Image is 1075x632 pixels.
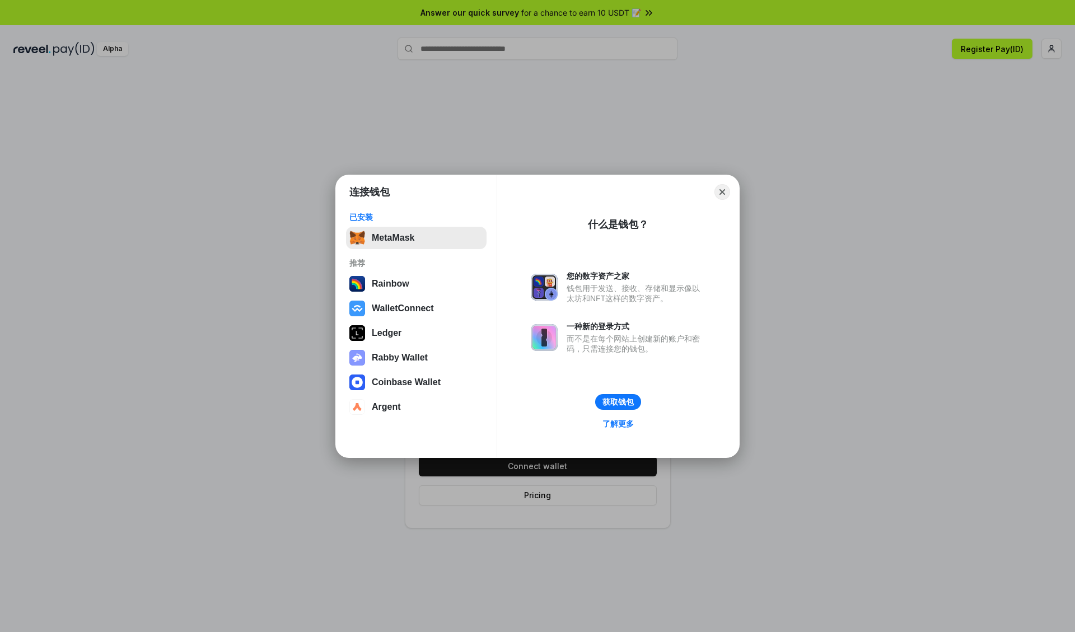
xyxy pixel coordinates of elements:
[531,274,558,301] img: svg+xml,%3Csvg%20xmlns%3D%22http%3A%2F%2Fwww.w3.org%2F2000%2Fsvg%22%20fill%3D%22none%22%20viewBox...
[349,301,365,316] img: svg+xml,%3Csvg%20width%3D%2228%22%20height%3D%2228%22%20viewBox%3D%220%200%2028%2028%22%20fill%3D...
[346,347,487,369] button: Rabby Wallet
[567,271,705,281] div: 您的数字资产之家
[349,212,483,222] div: 已安装
[595,394,641,410] button: 获取钱包
[596,416,641,431] a: 了解更多
[714,184,730,200] button: Close
[349,325,365,341] img: svg+xml,%3Csvg%20xmlns%3D%22http%3A%2F%2Fwww.w3.org%2F2000%2Fsvg%22%20width%3D%2228%22%20height%3...
[531,324,558,351] img: svg+xml,%3Csvg%20xmlns%3D%22http%3A%2F%2Fwww.w3.org%2F2000%2Fsvg%22%20fill%3D%22none%22%20viewBox...
[349,399,365,415] img: svg+xml,%3Csvg%20width%3D%2228%22%20height%3D%2228%22%20viewBox%3D%220%200%2028%2028%22%20fill%3D...
[602,419,634,429] div: 了解更多
[372,303,434,313] div: WalletConnect
[346,371,487,394] button: Coinbase Wallet
[372,402,401,412] div: Argent
[346,297,487,320] button: WalletConnect
[346,396,487,418] button: Argent
[372,328,401,338] div: Ledger
[349,230,365,246] img: svg+xml,%3Csvg%20fill%3D%22none%22%20height%3D%2233%22%20viewBox%3D%220%200%2035%2033%22%20width%...
[346,227,487,249] button: MetaMask
[372,377,441,387] div: Coinbase Wallet
[349,350,365,366] img: svg+xml,%3Csvg%20xmlns%3D%22http%3A%2F%2Fwww.w3.org%2F2000%2Fsvg%22%20fill%3D%22none%22%20viewBox...
[349,374,365,390] img: svg+xml,%3Csvg%20width%3D%2228%22%20height%3D%2228%22%20viewBox%3D%220%200%2028%2028%22%20fill%3D...
[349,258,483,268] div: 推荐
[567,321,705,331] div: 一种新的登录方式
[372,279,409,289] div: Rainbow
[372,353,428,363] div: Rabby Wallet
[567,283,705,303] div: 钱包用于发送、接收、存储和显示像以太坊和NFT这样的数字资产。
[588,218,648,231] div: 什么是钱包？
[346,273,487,295] button: Rainbow
[602,397,634,407] div: 获取钱包
[372,233,414,243] div: MetaMask
[349,276,365,292] img: svg+xml,%3Csvg%20width%3D%22120%22%20height%3D%22120%22%20viewBox%3D%220%200%20120%20120%22%20fil...
[349,185,390,199] h1: 连接钱包
[346,322,487,344] button: Ledger
[567,334,705,354] div: 而不是在每个网站上创建新的账户和密码，只需连接您的钱包。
